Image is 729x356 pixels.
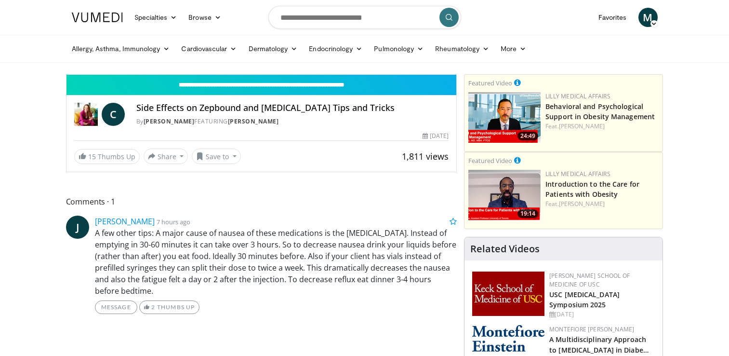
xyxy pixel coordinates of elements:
[66,216,89,239] a: J
[368,39,429,58] a: Pulmonology
[192,149,241,164] button: Save to
[74,149,140,164] a: 15 Thumbs Up
[559,122,605,130] a: [PERSON_NAME]
[129,8,183,27] a: Specialties
[468,79,512,87] small: Featured Video
[549,335,649,354] a: A Multidisciplinary Approach to [MEDICAL_DATA] in Diabe…
[545,122,659,131] div: Feat.
[468,156,512,165] small: Featured Video
[468,170,541,220] img: acc2e291-ced4-4dd5-b17b-d06994da28f3.png.150x105_q85_crop-smart_upscale.png
[638,8,658,27] a: M
[183,8,227,27] a: Browse
[102,103,125,126] a: C
[545,102,655,121] a: Behavioral and Psychological Support in Obesity Management
[495,39,532,58] a: More
[517,209,538,218] span: 19:14
[88,152,96,161] span: 15
[545,170,610,178] a: Lilly Medical Affairs
[74,103,98,126] img: Dr. Carolynn Francavilla
[66,195,457,208] span: Comments 1
[139,301,199,314] a: 2 Thumbs Up
[468,92,541,143] a: 24:49
[472,325,544,352] img: b0142b4c-93a1-4b58-8f91-5265c282693c.png.150x105_q85_autocrop_double_scale_upscale_version-0.2.png
[136,103,449,113] h4: Side Effects on Zepbound and [MEDICAL_DATA] Tips and Tricks
[593,8,633,27] a: Favorites
[136,117,449,126] div: By FEATURING
[95,216,155,227] a: [PERSON_NAME]
[423,132,449,140] div: [DATE]
[72,13,123,22] img: VuMedi Logo
[402,151,449,162] span: 1,811 views
[468,170,541,220] a: 19:14
[144,149,188,164] button: Share
[429,39,495,58] a: Rheumatology
[549,310,655,319] div: [DATE]
[549,290,620,309] a: USC [MEDICAL_DATA] Symposium 2025
[559,200,605,208] a: [PERSON_NAME]
[545,179,639,199] a: Introduction to the Care for Patients with Obesity
[517,132,538,140] span: 24:49
[243,39,304,58] a: Dermatology
[95,301,137,314] a: Message
[549,272,630,288] a: [PERSON_NAME] School of Medicine of USC
[66,39,176,58] a: Allergy, Asthma, Immunology
[545,92,610,100] a: Lilly Medical Affairs
[268,6,461,29] input: Search topics, interventions
[228,117,279,125] a: [PERSON_NAME]
[151,303,155,311] span: 2
[95,227,457,297] p: A few other tips: A major cause of nausea of these medications is the [MEDICAL_DATA]. Instead of ...
[175,39,242,58] a: Cardiovascular
[472,272,544,316] img: 7b941f1f-d101-407a-8bfa-07bd47db01ba.png.150x105_q85_autocrop_double_scale_upscale_version-0.2.jpg
[144,117,195,125] a: [PERSON_NAME]
[468,92,541,143] img: ba3304f6-7838-4e41-9c0f-2e31ebde6754.png.150x105_q85_crop-smart_upscale.png
[470,243,540,255] h4: Related Videos
[545,200,659,208] div: Feat.
[157,218,190,226] small: 7 hours ago
[549,325,634,333] a: Montefiore [PERSON_NAME]
[303,39,368,58] a: Endocrinology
